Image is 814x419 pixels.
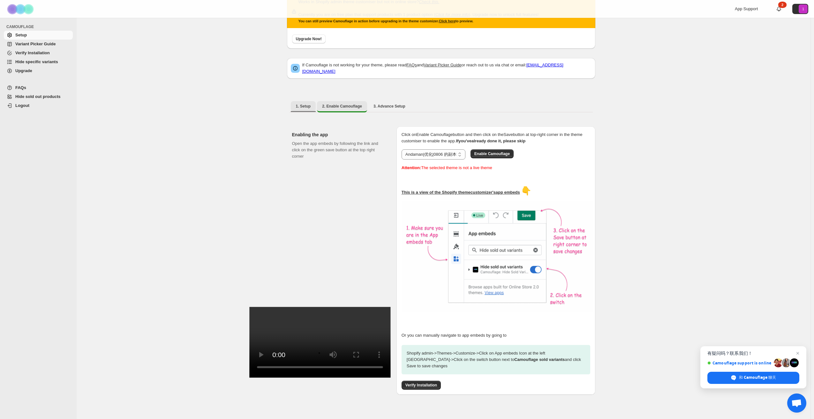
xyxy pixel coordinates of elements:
[439,19,456,23] a: Click here
[373,104,405,109] span: 3. Advance Setup
[402,332,590,339] p: Or you can manually navigate to app embeds by going to
[402,190,520,195] u: This is a view of the Shopify theme customizer's app embeds
[776,6,782,12] a: 2
[249,307,391,378] video: Enable Camouflage in theme app embeds
[15,50,50,55] span: Verify Installation
[15,103,29,108] span: Logout
[15,94,61,99] span: Hide sold out products
[15,68,32,73] span: Upgrade
[4,101,73,110] a: Logout
[5,0,37,18] img: Camouflage
[778,2,787,8] div: 2
[402,381,441,390] button: Verify Installation
[6,24,73,29] span: CAMOUFLAGE
[521,186,531,196] span: 👇
[802,7,804,11] text: 1
[302,62,592,75] p: If Camouflage is not working for your theme, please read and or reach out to us via chat or email:
[402,165,590,171] p: The selected theme is not a live theme
[471,149,514,158] button: Enable Camouflage
[424,63,461,67] a: Variant Picker Guide
[405,383,437,388] span: Verify Installation
[406,63,417,67] a: FAQs
[15,85,26,90] span: FAQs
[298,19,473,23] small: You can still preview Camouflage in action before upgrading in the theme customizer. to preview.
[402,201,593,312] img: camouflage-enable
[514,357,565,362] strong: Camouflage sold variants
[4,57,73,66] a: Hide specific variants
[739,375,776,380] span: 和 Camouflage 聊天
[707,372,799,384] span: 和 Camouflage 聊天
[707,351,799,356] span: 有疑问吗？联系我们！
[15,59,58,64] span: Hide specific variants
[4,66,73,75] a: Upgrade
[799,4,808,13] span: Avatar with initials 1
[402,131,590,144] p: Click on Enable Camouflage button and then click on the Save button at top-right corner in the th...
[292,34,326,43] button: Upgrade Now!
[292,140,386,368] div: Open the app embeds by following the link and click on the green save button at the top right corner
[456,138,525,143] b: If you've already done it, please skip
[792,4,808,14] button: Avatar with initials 1
[322,104,362,109] span: 2. Enable Camouflage
[471,151,514,156] a: Enable Camouflage
[4,31,73,40] a: Setup
[402,165,421,170] b: Attention:
[4,83,73,92] a: FAQs
[296,104,311,109] span: 1. Setup
[402,383,441,387] a: Verify Installation
[4,92,73,101] a: Hide sold out products
[402,345,590,374] p: Shopify admin -> Themes -> Customize -> Click on App embeds Icon at the left [GEOGRAPHIC_DATA] ->...
[292,131,386,138] h2: Enabling the app
[4,49,73,57] a: Verify Installation
[474,151,510,156] span: Enable Camouflage
[787,393,806,413] a: 开放式聊天
[735,6,758,11] span: App Support
[15,33,27,37] span: Setup
[707,361,772,365] span: Camouflage support is online
[4,40,73,49] a: Variant Picker Guide
[296,36,322,41] span: Upgrade Now!
[15,41,56,46] span: Variant Picker Guide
